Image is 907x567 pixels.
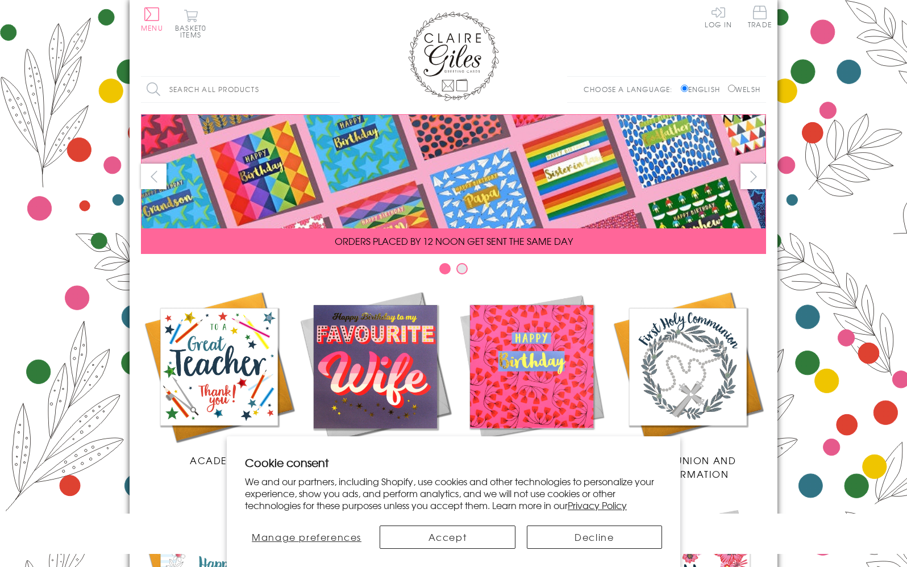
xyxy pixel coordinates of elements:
[748,6,772,28] span: Trade
[456,263,468,274] button: Carousel Page 2
[568,498,627,512] a: Privacy Policy
[328,77,340,102] input: Search
[180,23,206,40] span: 0 items
[141,7,163,31] button: Menu
[335,234,573,248] span: ORDERS PLACED BY 12 NOON GET SENT THE SAME DAY
[252,530,361,544] span: Manage preferences
[175,9,206,38] button: Basket0 items
[190,453,248,467] span: Academic
[705,6,732,28] a: Log In
[748,6,772,30] a: Trade
[584,84,679,94] p: Choose a language:
[141,164,167,189] button: prev
[141,289,297,467] a: Academic
[408,11,499,101] img: Claire Giles Greetings Cards
[527,526,662,549] button: Decline
[681,85,688,92] input: English
[380,526,515,549] button: Accept
[141,77,340,102] input: Search all products
[245,476,662,511] p: We and our partners, including Shopify, use cookies and other technologies to personalize your ex...
[245,526,368,549] button: Manage preferences
[141,23,163,33] span: Menu
[245,455,662,470] h2: Cookie consent
[681,84,726,94] label: English
[141,262,766,280] div: Carousel Pagination
[740,164,766,189] button: next
[454,289,610,467] a: Birthdays
[728,85,735,92] input: Welsh
[640,453,737,481] span: Communion and Confirmation
[439,263,451,274] button: Carousel Page 1 (Current Slide)
[297,289,454,467] a: New Releases
[610,289,766,481] a: Communion and Confirmation
[728,84,760,94] label: Welsh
